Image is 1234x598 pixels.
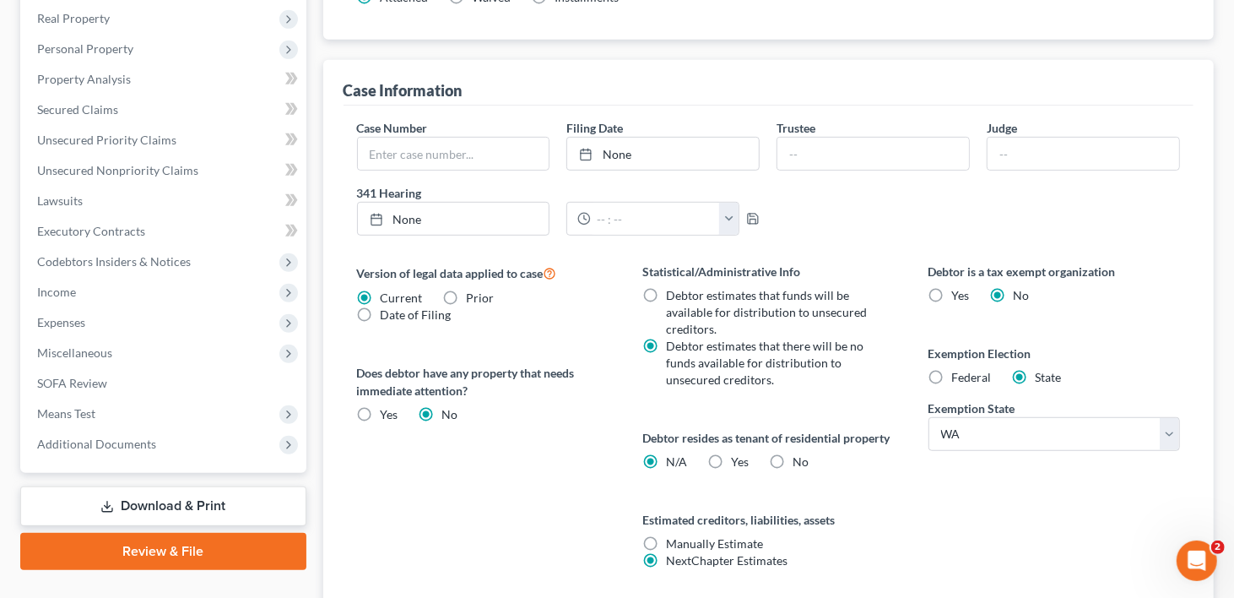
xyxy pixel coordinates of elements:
span: Debtor estimates that funds will be available for distribution to unsecured creditors. [666,288,867,336]
span: Yes [731,454,749,469]
label: Judge [987,119,1017,137]
span: Federal [952,370,992,384]
label: Exemption State [928,400,1015,417]
label: Version of legal data applied to case [357,263,609,283]
input: -- : -- [591,203,719,235]
label: Debtor resides as tenant of residential property [642,429,895,447]
span: No [442,407,458,421]
a: Unsecured Priority Claims [24,125,306,155]
span: Means Test [37,406,95,421]
span: Debtor estimates that there will be no funds available for distribution to unsecured creditors. [666,339,863,387]
span: Personal Property [37,41,133,56]
a: Secured Claims [24,95,306,125]
span: NextChapter Estimates [666,553,787,568]
div: Case Information [344,80,463,101]
label: Does debtor have any property that needs immediate attention? [357,364,609,400]
span: No [1014,288,1030,302]
iframe: Intercom live chat [1177,541,1217,581]
label: Exemption Election [928,345,1181,362]
span: Executory Contracts [37,224,145,238]
span: Miscellaneous [37,345,112,360]
a: Property Analysis [24,64,306,95]
input: -- [777,138,969,170]
span: State [1036,370,1062,384]
span: Real Property [37,11,110,25]
input: Enter case number... [358,138,549,170]
label: Statistical/Administrative Info [642,263,895,280]
label: Case Number [357,119,428,137]
span: Unsecured Priority Claims [37,133,176,147]
span: Yes [952,288,970,302]
span: Unsecured Nonpriority Claims [37,163,198,177]
span: N/A [666,454,687,469]
label: 341 Hearing [349,184,769,202]
span: Manually Estimate [666,536,763,551]
a: Review & File [20,533,306,570]
span: Income [37,285,76,299]
a: Executory Contracts [24,216,306,247]
input: -- [988,138,1179,170]
label: Filing Date [566,119,623,137]
a: None [567,138,759,170]
span: Secured Claims [37,102,118,117]
span: Prior [467,291,495,305]
span: Lawsuits [37,193,83,208]
span: Yes [381,407,398,421]
span: No [793,454,809,469]
a: Lawsuits [24,186,306,216]
span: Property Analysis [37,72,131,86]
span: SOFA Review [37,376,107,390]
a: None [358,203,549,235]
span: Current [381,291,423,305]
label: Debtor is a tax exempt organization [928,263,1181,280]
a: Download & Print [20,487,306,526]
label: Estimated creditors, liabilities, assets [642,511,895,529]
span: 2 [1211,541,1225,554]
span: Additional Documents [37,437,156,451]
span: Date of Filing [381,307,452,322]
a: SOFA Review [24,368,306,399]
span: Codebtors Insiders & Notices [37,254,191,269]
a: Unsecured Nonpriority Claims [24,155,306,186]
span: Expenses [37,315,85,329]
label: Trustee [777,119,815,137]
